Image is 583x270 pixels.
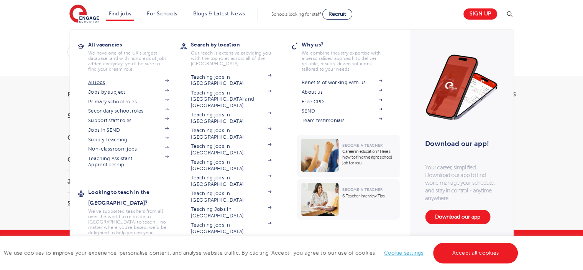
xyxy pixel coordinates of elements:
[425,164,498,202] p: Your career, simplified. Download our app to find work, manage your schedule, and stay in control...
[88,99,169,105] a: Primary school roles
[342,149,396,166] p: Career in education? Here’s how to find the right school job for you
[193,11,245,17] a: Blogs & Latest News
[302,99,382,105] a: Free CPD
[342,143,383,147] span: Become a Teacher
[463,8,497,20] a: Sign up
[67,91,90,98] span: Filters
[191,74,271,87] a: Teaching jobs in [GEOGRAPHIC_DATA]
[88,209,169,241] p: We've supported teachers from all over the world to relocate to [GEOGRAPHIC_DATA] to teach - no m...
[88,187,180,241] a: Looking to teach in the [GEOGRAPHIC_DATA]?We've supported teachers from all over the world to rel...
[328,11,346,17] span: Recruit
[322,9,352,20] a: Recruit
[191,222,271,235] a: Teaching jobs in [GEOGRAPHIC_DATA]
[4,250,520,256] span: We use cookies to improve your experience, personalise content, and analyse website traffic. By c...
[302,80,382,86] a: Benefits of working with us
[302,50,382,72] p: We combine industry expertise with a personalised approach to deliver reliable, results-driven so...
[88,146,169,152] a: Non-classroom jobs
[302,89,382,95] a: About us
[67,135,152,141] h3: County
[88,156,169,168] a: Teaching Assistant Apprenticeship
[433,243,518,263] a: Accept all cookies
[67,179,152,185] h3: Job Type
[297,179,401,220] a: Become a Teacher6 Teacher Interview Tips
[191,175,271,187] a: Teaching jobs in [GEOGRAPHIC_DATA]
[67,43,431,61] div: Submit
[271,12,321,17] span: Schools looking for staff
[191,50,271,66] p: Our reach is extensive providing you with the top roles across all of the [GEOGRAPHIC_DATA]
[342,187,383,192] span: Become a Teacher
[88,39,180,72] a: All vacanciesWe have one of the UK's largest database. and with hundreds of jobs added everyday. ...
[88,187,180,208] h3: Looking to teach in the [GEOGRAPHIC_DATA]?
[88,118,169,124] a: Support staff roles
[191,143,271,156] a: Teaching jobs in [GEOGRAPHIC_DATA]
[342,193,396,199] p: 6 Teacher Interview Tips
[191,39,283,66] a: Search by locationOur reach is extensive providing you with the top roles across all of the [GEOG...
[88,50,169,72] p: We have one of the UK's largest database. and with hundreds of jobs added everyday. you'll be sur...
[191,112,271,124] a: Teaching jobs in [GEOGRAPHIC_DATA]
[147,11,177,17] a: For Schools
[67,200,152,207] h3: Sector
[425,135,494,152] h3: Download our app!
[88,89,169,95] a: Jobs by subject
[302,118,382,124] a: Team testimonials
[191,159,271,172] a: Teaching jobs in [GEOGRAPHIC_DATA]
[302,39,394,72] a: Why us?We combine industry expertise with a personalised approach to deliver reliable, results-dr...
[297,135,401,177] a: Become a TeacherCareer in education? Here’s how to find the right school job for you
[191,206,271,219] a: Teaching Jobs in [GEOGRAPHIC_DATA]
[109,11,131,17] a: Find jobs
[88,108,169,114] a: Secondary school roles
[191,39,283,50] h3: Search by location
[67,113,152,119] h3: Start Date
[191,90,271,109] a: Teaching jobs in [GEOGRAPHIC_DATA] and [GEOGRAPHIC_DATA]
[191,128,271,140] a: Teaching jobs in [GEOGRAPHIC_DATA]
[302,108,382,114] a: SEND
[88,39,180,50] h3: All vacancies
[67,157,152,163] h3: City
[88,80,169,86] a: All jobs
[425,210,490,224] a: Download our app
[88,137,169,143] a: Supply Teaching
[384,250,424,256] a: Cookie settings
[88,127,169,133] a: Jobs in SEND
[302,39,394,50] h3: Why us?
[191,190,271,203] a: Teaching jobs in [GEOGRAPHIC_DATA]
[69,5,99,24] img: Engage Education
